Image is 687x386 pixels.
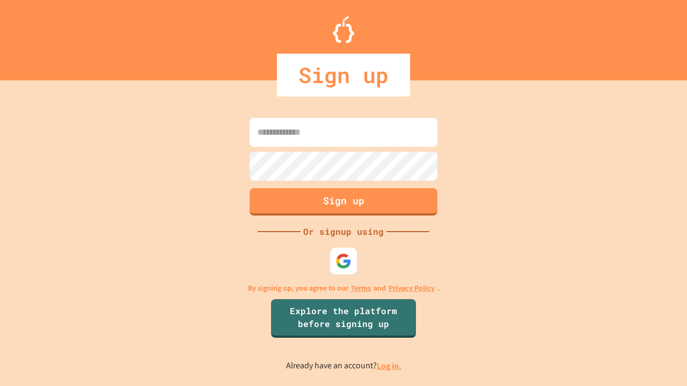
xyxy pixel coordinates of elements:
[333,16,354,43] img: Logo.svg
[248,283,440,294] p: By signing up, you agree to our and .
[271,299,416,338] a: Explore the platform before signing up
[389,283,435,294] a: Privacy Policy
[277,54,410,96] div: Sign up
[286,359,401,373] p: Already have an account?
[335,253,352,269] img: google-icon.svg
[250,188,437,216] button: Sign up
[301,225,386,238] div: Or signup using
[377,360,401,372] a: Log in.
[351,283,371,294] a: Terms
